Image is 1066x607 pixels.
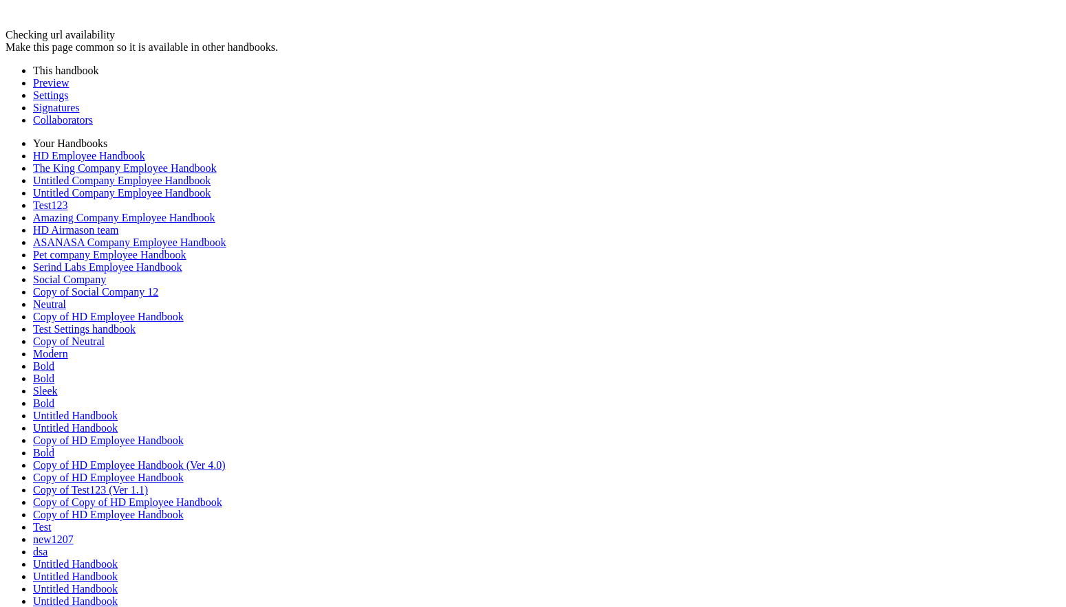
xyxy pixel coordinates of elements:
[33,261,182,273] a: Serind Labs Employee Handbook
[33,323,136,335] a: Test Settings handbook
[33,472,184,483] a: Copy of HD Employee Handbook
[33,150,145,162] a: HD Employee Handbook
[33,335,105,347] a: Copy of Neutral
[33,595,118,607] a: Untitled Handbook
[33,274,106,285] a: Social Company
[33,114,93,126] a: Collaborators
[33,89,69,101] a: Settings
[33,236,226,248] a: ASANASA Company Employee Handbook
[33,434,184,446] a: Copy of HD Employee Handbook
[33,410,118,421] a: Untitled Handbook
[33,311,184,322] a: Copy of HD Employee Handbook
[33,249,186,261] a: Pet company Employee Handbook
[33,521,51,533] a: Test
[33,583,118,595] a: Untitled Handbook
[33,558,118,570] a: Untitled Handbook
[6,41,1060,54] div: Make this page common so it is available in other handbooks.
[33,546,47,558] a: dsa
[33,360,54,372] a: Bold
[33,137,1060,150] li: Your Handbooks
[33,509,184,520] a: Copy of HD Employee Handbook
[33,162,217,174] a: The King Company Employee Handbook
[33,496,222,508] a: Copy of Copy of HD Employee Handbook
[33,397,54,409] a: Bold
[33,224,118,236] a: HD Airmason team
[33,484,148,496] a: Copy of Test123 (Ver 1.1)
[33,187,211,199] a: Untitled Company Employee Handbook
[33,571,118,582] a: Untitled Handbook
[33,533,74,545] a: new1207
[33,175,211,186] a: Untitled Company Employee Handbook
[33,422,118,434] a: Untitled Handbook
[33,199,67,211] a: Test123
[33,212,215,223] a: Amazing Company Employee Handbook
[33,459,226,471] a: Copy of HD Employee Handbook (Ver 4.0)
[33,286,158,298] a: Copy of Social Company 12
[33,298,66,310] a: Neutral
[33,447,54,459] a: Bold
[33,348,68,360] a: Modern
[33,102,80,113] a: Signatures
[6,29,115,41] span: Checking url availability
[33,373,54,384] a: Bold
[33,77,69,89] a: Preview
[33,385,58,397] a: Sleek
[33,65,1060,77] li: This handbook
